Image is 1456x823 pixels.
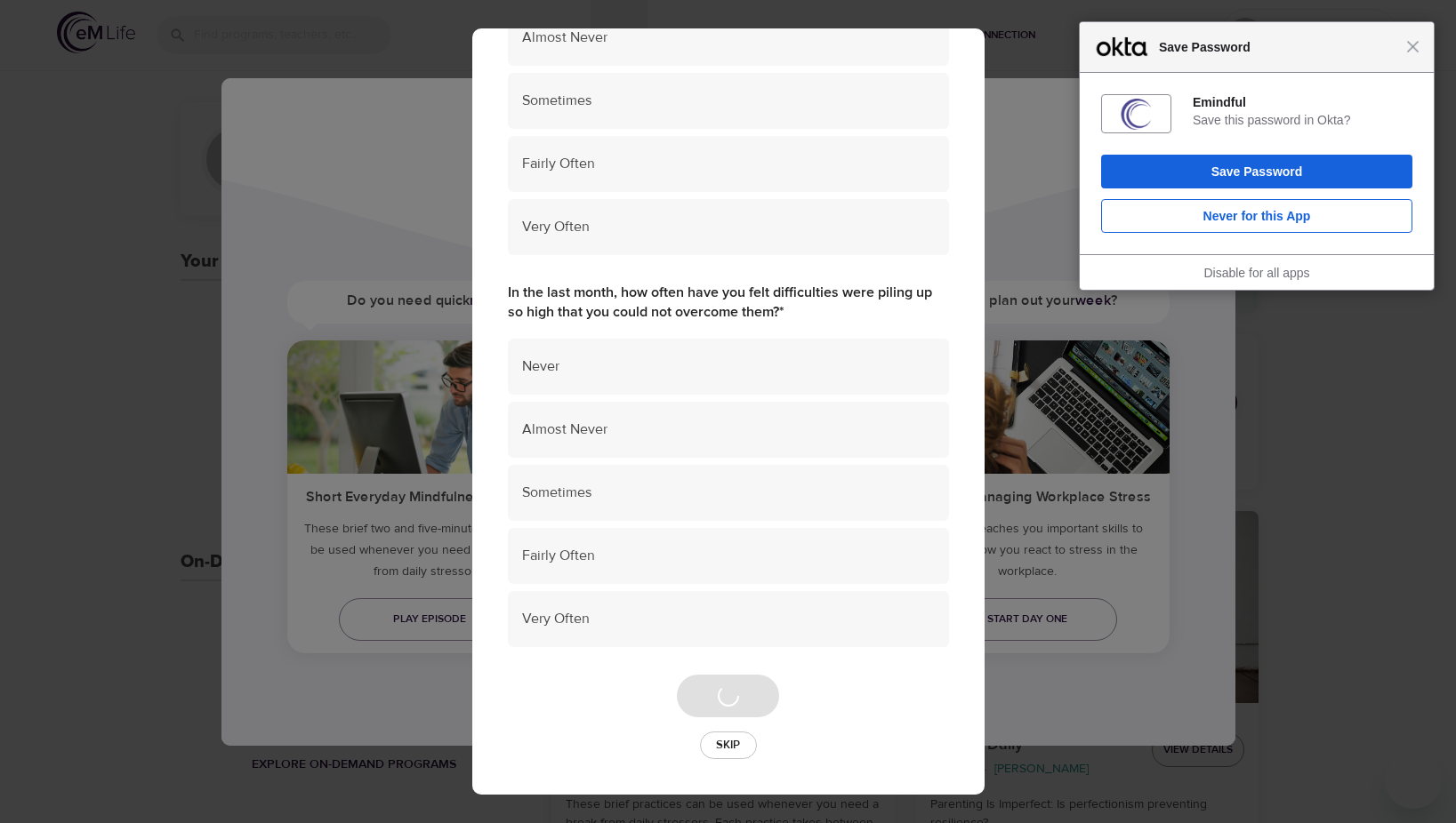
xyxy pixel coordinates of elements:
[1193,94,1412,110] div: Emindful
[1406,40,1420,53] span: Close
[1121,99,1152,130] img: 363KKsAAAAGSURBVAMArO3OwjD213wAAAAASUVORK5CYII=
[522,217,935,237] span: Very Often
[1193,112,1412,128] div: Save this password in Okta?
[522,154,935,174] span: Fairly Often
[522,356,935,377] span: Never
[1101,155,1412,188] button: Save Password
[522,91,935,111] span: Sometimes
[1101,199,1412,233] button: Never for this App
[522,419,935,440] span: Almost Never
[522,483,935,503] span: Sometimes
[1203,266,1309,280] a: Disable for all apps
[1150,36,1406,58] span: Save Password
[522,28,935,48] span: Almost Never
[522,609,935,629] span: Very Often
[522,546,935,566] span: Fairly Often
[700,731,757,759] button: Skip
[508,283,949,324] label: In the last month, how often have you felt difficulties were piling up so high that you could not...
[709,735,748,755] span: Skip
